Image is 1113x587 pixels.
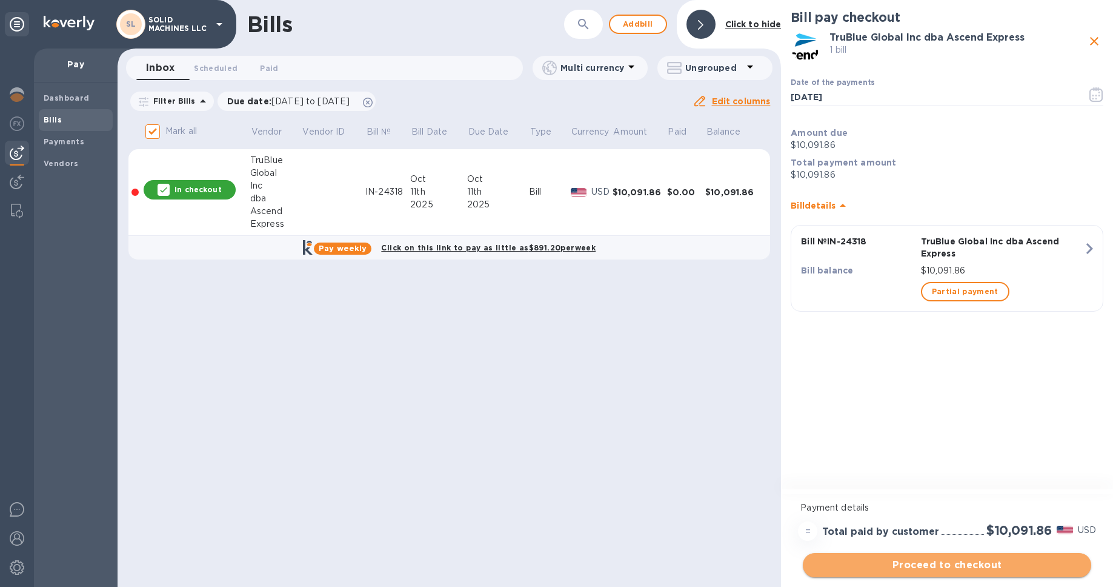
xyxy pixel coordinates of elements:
[411,126,463,138] span: Bill Date
[250,167,302,179] div: Global
[5,12,29,36] div: Unpin categories
[411,126,447,138] p: Bill Date
[571,188,587,196] img: USD
[367,126,391,138] p: Bill №
[791,10,1103,25] h2: Bill pay checkout
[365,186,410,198] div: IN-24318
[685,62,743,74] p: Ungrouped
[791,158,896,167] b: Total payment amount
[829,44,1085,56] p: 1 bill
[218,92,376,111] div: Due date:[DATE] to [DATE]
[791,139,1103,152] p: $10,091.86
[148,96,196,106] p: Filter Bills
[250,205,302,218] div: Ascend
[467,173,529,186] div: Oct
[251,126,298,138] span: Vendor
[668,126,686,138] p: Paid
[410,198,467,211] div: 2025
[791,169,1103,181] p: $10,091.86
[803,553,1091,577] button: Proceed to checkout
[791,201,835,210] b: Bill details
[705,186,760,198] div: $10,091.86
[271,96,350,106] span: [DATE] to [DATE]
[467,198,529,211] div: 2025
[613,126,663,138] span: Amount
[801,235,915,247] p: Bill № IN-24318
[165,125,197,138] p: Mark all
[10,116,24,131] img: Foreign exchange
[560,62,624,74] p: Multi currency
[801,264,915,277] p: Bill balance
[410,173,467,186] div: Oct
[44,58,108,70] p: Pay
[530,126,552,138] p: Type
[44,137,84,146] b: Payments
[800,501,1094,514] p: Payment details
[319,244,367,253] b: Pay weekly
[613,186,667,198] div: $10,091.86
[174,184,221,195] p: In checkout
[468,126,509,138] p: Due Date
[791,225,1103,312] button: Bill №IN-24318TruBlue Global Inc dba Ascend ExpressBill balance$10,091.86Partial payment
[530,126,568,138] span: Type
[668,126,702,138] span: Paid
[706,126,740,138] p: Balance
[44,93,90,102] b: Dashboard
[791,186,1103,225] div: Billdetails
[812,558,1081,572] span: Proceed to checkout
[620,17,656,32] span: Add bill
[1085,32,1103,50] button: close
[529,186,571,198] div: Bill
[921,235,1083,260] p: TruBlue Global Inc dba Ascend Express
[410,186,467,198] div: 11th
[250,218,302,230] div: Express
[1078,524,1096,537] p: USD
[146,59,174,76] span: Inbox
[126,19,136,29] b: SL
[44,159,79,168] b: Vendors
[302,126,360,138] span: Vendor ID
[44,115,62,124] b: Bills
[381,243,596,252] b: Click on this link to pay as little as $891.20 per week
[302,126,345,138] p: Vendor ID
[250,192,302,205] div: dba
[725,19,782,29] b: Click to hide
[247,12,292,37] h1: Bills
[1057,526,1073,534] img: USD
[148,16,209,33] p: SOLID MACHINES LLC
[921,282,1009,301] button: Partial payment
[986,523,1052,538] h2: $10,091.86
[829,32,1025,43] b: TruBlue Global Inc dba Ascend Express
[667,186,705,198] div: $0.00
[250,154,302,167] div: TruBlue
[591,186,613,198] p: USD
[791,79,874,87] label: Date of the payments
[227,95,356,107] p: Due date :
[571,126,609,138] p: Currency
[613,126,647,138] p: Amount
[367,126,407,138] span: Bill №
[921,264,1083,277] p: $10,091.86
[712,96,771,106] u: Edit columns
[260,62,278,75] span: Paid
[932,284,998,299] span: Partial payment
[468,126,525,138] span: Due Date
[706,126,756,138] span: Balance
[251,126,282,138] p: Vendor
[822,526,939,538] h3: Total paid by customer
[798,522,817,541] div: =
[791,128,848,138] b: Amount due
[194,62,238,75] span: Scheduled
[467,186,529,198] div: 11th
[250,179,302,192] div: Inc
[609,15,667,34] button: Addbill
[44,16,95,30] img: Logo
